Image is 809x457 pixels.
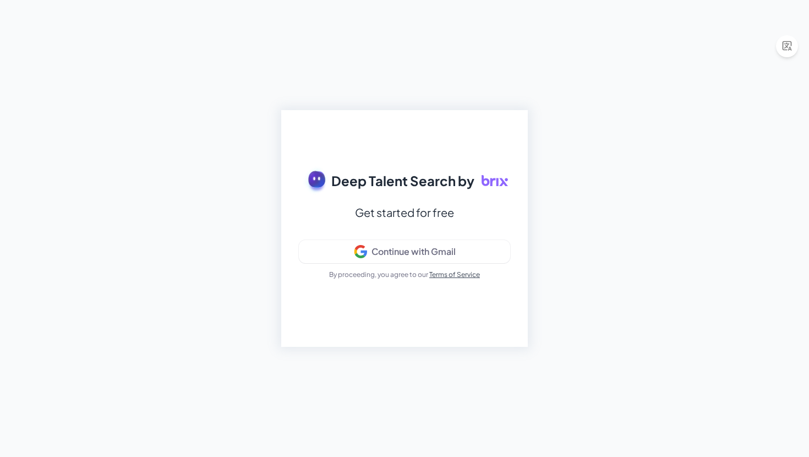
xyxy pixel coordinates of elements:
div: Get started for free [355,203,454,222]
p: By proceeding, you agree to our [329,270,480,280]
div: Continue with Gmail [371,246,456,257]
span: Deep Talent Search by [331,171,474,191]
a: Terms of Service [429,270,480,279]
button: Continue with Gmail [299,240,510,263]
